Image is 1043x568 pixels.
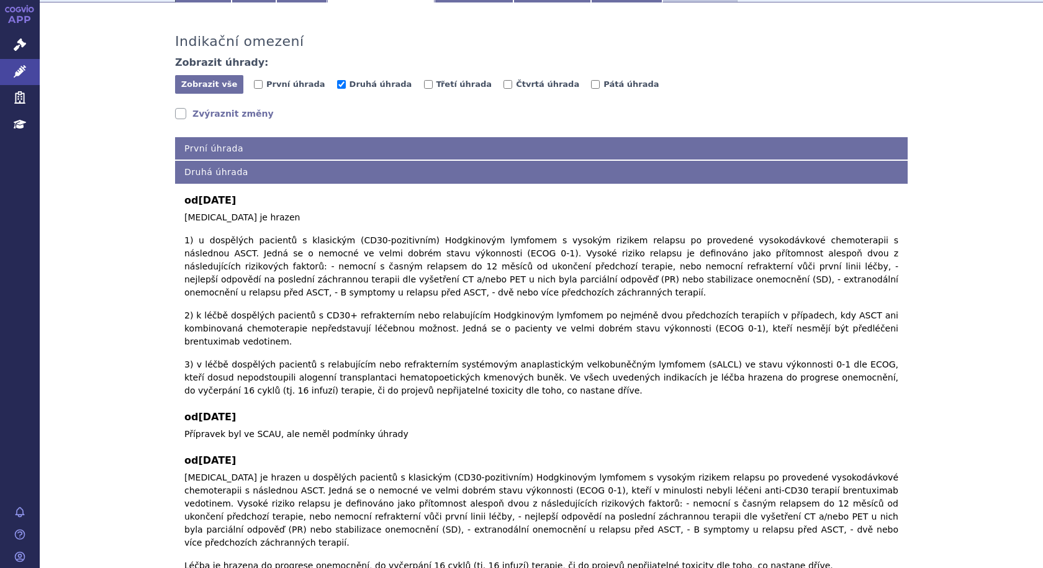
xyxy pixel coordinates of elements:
input: Pátá úhrada [591,80,600,89]
span: Třetí úhrada [436,79,492,89]
p: Přípravek byl ve SCAU, ale neměl podmínky úhrady [184,428,898,441]
input: Druhá úhrada [337,80,346,89]
span: [DATE] [198,194,236,206]
h4: Zobrazit úhrady: [175,56,269,69]
input: Třetí úhrada [424,80,433,89]
span: Pátá úhrada [603,79,659,89]
b: od [184,410,898,425]
span: [DATE] [198,411,236,423]
input: První úhrada [254,80,263,89]
a: Zvýraznit změny [175,107,274,120]
h4: První úhrada [175,137,908,160]
button: Zobrazit vše [175,75,243,94]
h4: Druhá úhrada [175,161,908,184]
p: [MEDICAL_DATA] je hrazen 1) u dospělých pacientů s klasickým (CD30-pozitivním) Hodgkinovým lymfom... [184,211,898,397]
span: Čtvrtá úhrada [516,79,579,89]
span: Druhá úhrada [350,79,412,89]
input: Čtvrtá úhrada [503,80,512,89]
span: [DATE] [198,454,236,466]
span: Zobrazit vše [181,79,238,89]
b: od [184,193,898,208]
b: od [184,453,898,468]
h3: Indikační omezení [175,34,304,50]
span: První úhrada [266,79,325,89]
